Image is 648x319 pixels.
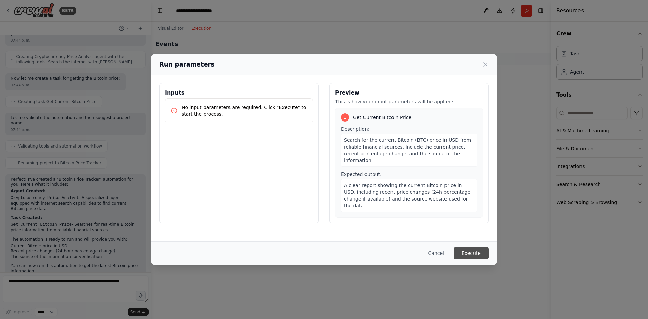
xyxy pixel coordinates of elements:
p: This is how your input parameters will be applied: [335,98,483,105]
span: Expected output: [341,171,382,177]
div: 1 [341,113,349,122]
button: Cancel [423,247,450,259]
button: Execute [454,247,489,259]
span: Search for the current Bitcoin (BTC) price in USD from reliable financial sources. Include the cu... [344,137,471,163]
span: Description: [341,126,369,132]
p: No input parameters are required. Click "Execute" to start the process. [182,104,307,117]
span: Get Current Bitcoin Price [353,114,411,121]
h2: Run parameters [159,60,214,69]
h3: Preview [335,89,483,97]
span: A clear report showing the current Bitcoin price in USD, including recent price changes (24h perc... [344,183,470,208]
h3: Inputs [165,89,313,97]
